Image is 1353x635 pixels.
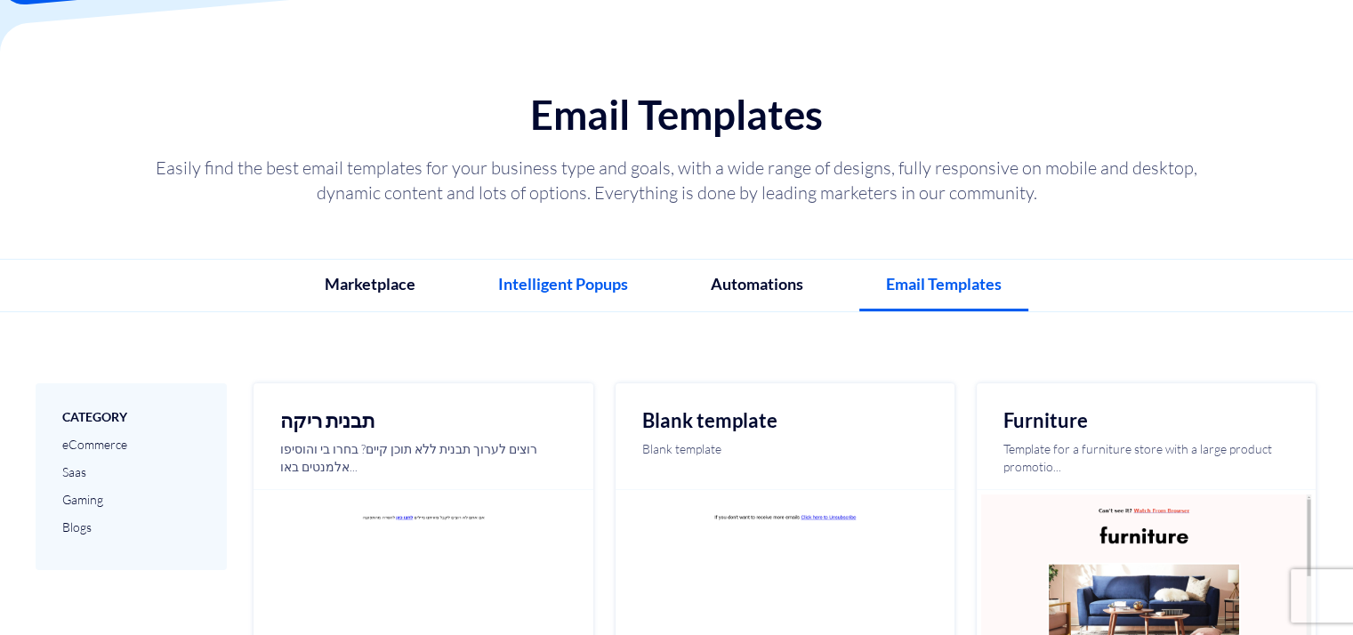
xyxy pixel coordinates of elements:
a: Automations [684,260,830,309]
p: Template for a furniture store with a large product promotio... [1003,440,1290,476]
a: Marketplace [298,260,442,309]
h2: Blank template [642,410,929,431]
h2: Furniture [1003,410,1290,431]
a: eCommerce [62,433,200,456]
a: Email Templates [859,260,1028,312]
p: Blank template [642,440,929,476]
p: רוצים לערוך תבנית ללא תוכן קיים? בחרו בי והוסיפו אלמנטים באו... [280,440,567,476]
h2: תבנית ריקה [280,410,567,431]
h3: category [62,410,200,423]
a: Intelligent Popups [471,260,655,309]
h1: Email Templates [18,92,1335,137]
p: Easily find the best email templates for your business type and goals, with a wide range of desig... [149,156,1204,205]
a: Saas [62,461,200,484]
a: Gaming [62,488,200,511]
a: Blogs [62,516,200,539]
